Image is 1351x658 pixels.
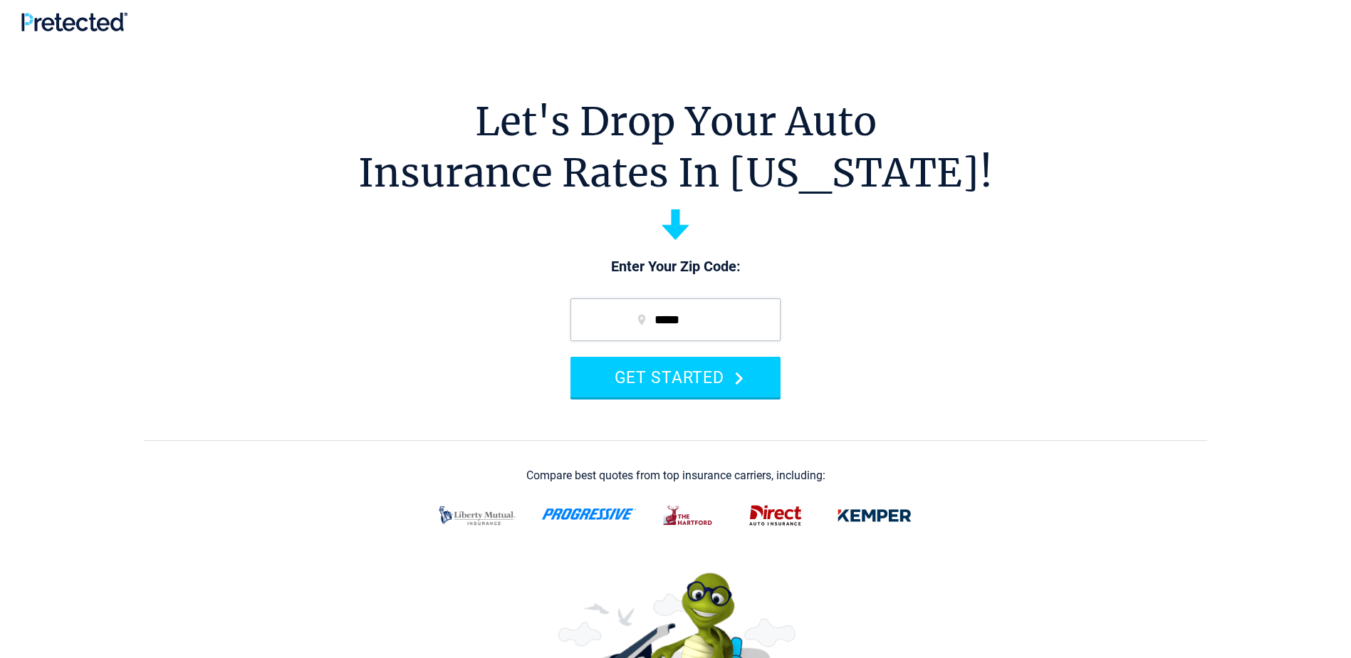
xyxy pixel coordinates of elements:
div: Compare best quotes from top insurance carriers, including: [526,469,825,482]
p: Enter Your Zip Code: [556,257,795,277]
button: GET STARTED [570,357,781,397]
img: direct [741,497,810,534]
img: liberty [430,497,524,534]
h1: Let's Drop Your Auto Insurance Rates In [US_STATE]! [358,96,993,199]
img: kemper [828,497,922,534]
img: Pretected Logo [21,12,127,31]
img: thehartford [654,497,724,534]
img: progressive [541,508,637,520]
input: zip code [570,298,781,341]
